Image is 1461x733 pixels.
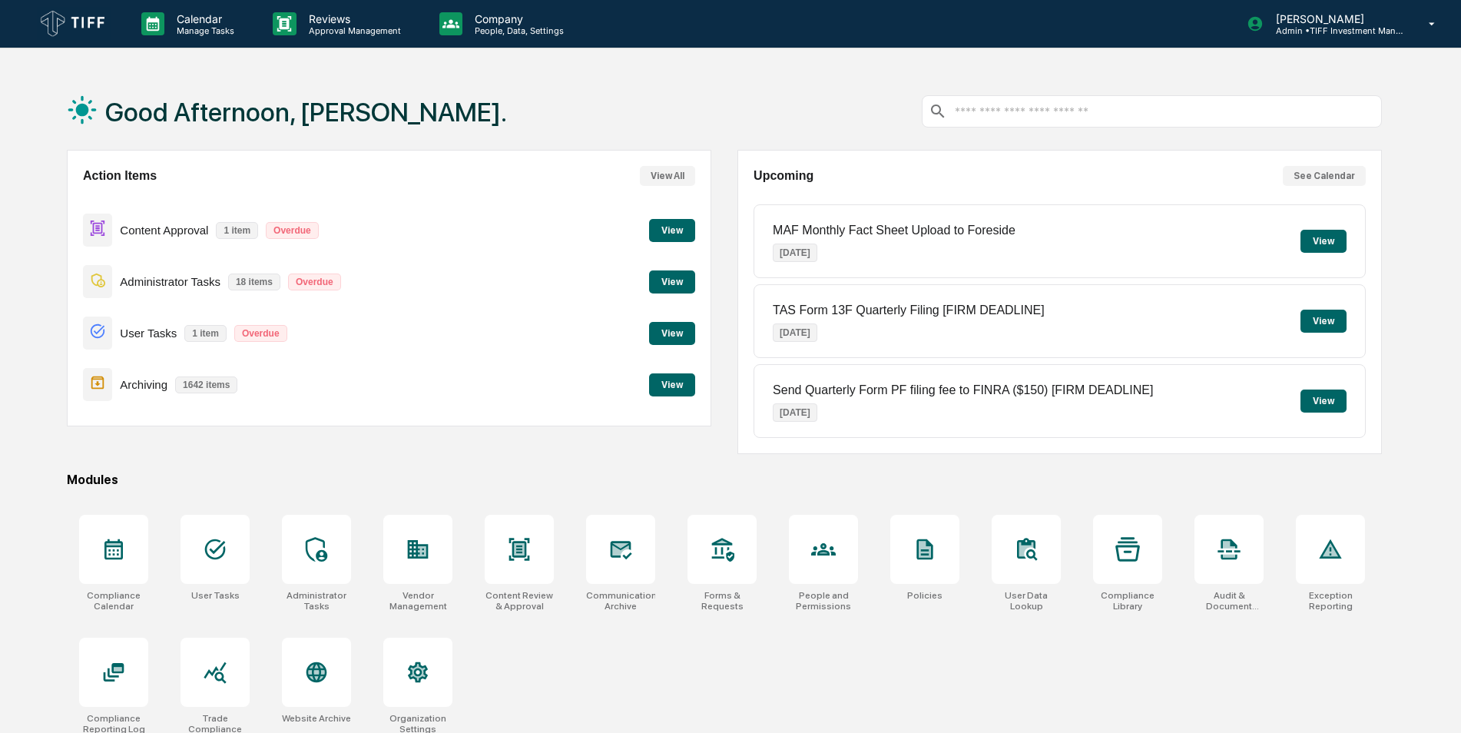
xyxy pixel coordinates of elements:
[773,303,1045,317] p: TAS Form 13F Quarterly Filing [FIRM DEADLINE]
[282,590,351,612] div: Administrator Tasks
[105,97,507,128] h1: Good Afternoon, [PERSON_NAME].
[1300,230,1347,253] button: View
[462,12,571,25] p: Company
[288,274,341,290] p: Overdue
[83,169,157,183] h2: Action Items
[773,244,817,262] p: [DATE]
[773,403,817,422] p: [DATE]
[907,590,943,601] div: Policies
[754,169,813,183] h2: Upcoming
[164,25,242,36] p: Manage Tasks
[234,325,287,342] p: Overdue
[1412,682,1453,724] iframe: Open customer support
[586,590,655,612] div: Communications Archive
[216,222,258,239] p: 1 item
[1264,25,1406,36] p: Admin • TIFF Investment Management
[228,274,280,290] p: 18 items
[120,327,177,340] p: User Tasks
[184,325,227,342] p: 1 item
[462,25,571,36] p: People, Data, Settings
[649,373,695,396] button: View
[120,275,220,288] p: Administrator Tasks
[773,224,1015,237] p: MAF Monthly Fact Sheet Upload to Foreside
[649,222,695,237] a: View
[773,323,817,342] p: [DATE]
[649,376,695,391] a: View
[485,590,554,612] div: Content Review & Approval
[37,7,111,41] img: logo
[649,325,695,340] a: View
[649,322,695,345] button: View
[297,25,409,36] p: Approval Management
[1283,166,1366,186] button: See Calendar
[164,12,242,25] p: Calendar
[266,222,319,239] p: Overdue
[120,224,208,237] p: Content Approval
[79,590,148,612] div: Compliance Calendar
[191,590,240,601] div: User Tasks
[1264,12,1406,25] p: [PERSON_NAME]
[687,590,757,612] div: Forms & Requests
[1194,590,1264,612] div: Audit & Document Logs
[773,383,1153,397] p: Send Quarterly Form PF filing fee to FINRA ($150) [FIRM DEADLINE]
[1093,590,1162,612] div: Compliance Library
[649,219,695,242] button: View
[789,590,858,612] div: People and Permissions
[297,12,409,25] p: Reviews
[383,590,452,612] div: Vendor Management
[175,376,237,393] p: 1642 items
[67,473,1382,487] div: Modules
[1300,390,1347,413] button: View
[649,274,695,288] a: View
[640,166,695,186] button: View All
[1296,590,1365,612] div: Exception Reporting
[649,270,695,294] button: View
[992,590,1061,612] div: User Data Lookup
[282,713,351,724] div: Website Archive
[120,378,167,391] p: Archiving
[1300,310,1347,333] button: View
